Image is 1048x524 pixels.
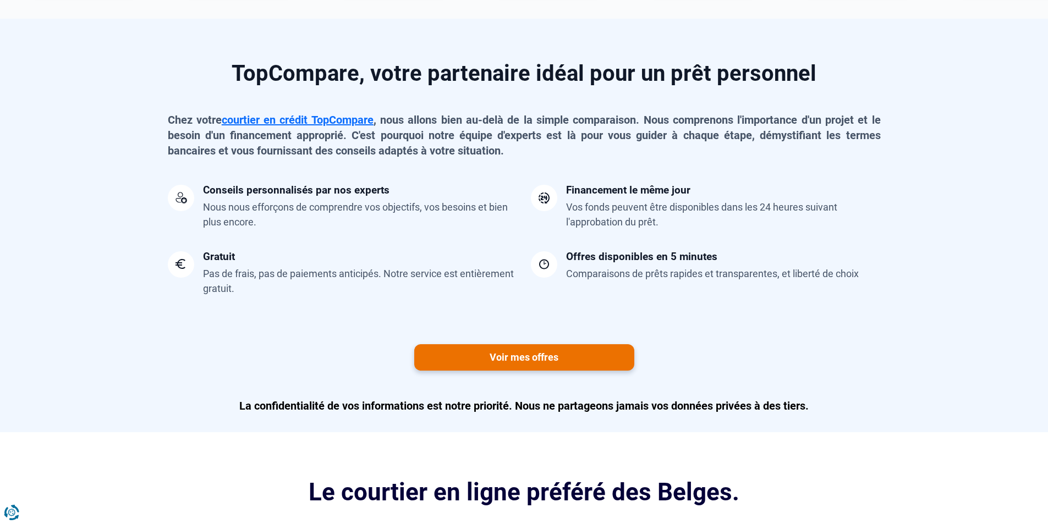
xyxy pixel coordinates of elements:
div: Nous nous efforçons de comprendre vos objectifs, vos besoins et bien plus encore. [203,200,518,229]
a: courtier en crédit TopCompare [222,113,374,126]
div: Offres disponibles en 5 minutes [566,251,717,262]
div: Comparaisons de prêts rapides et transparentes, et liberté de choix [566,266,859,281]
h2: Le courtier en ligne préféré des Belges. [168,476,881,509]
a: Voir mes offres [414,344,634,371]
div: Financement le même jour [566,185,690,195]
h2: TopCompare, votre partenaire idéal pour un prêt personnel [168,63,881,85]
p: Chez votre , nous allons bien au-delà de la simple comparaison. Nous comprenons l'importance d'un... [168,112,881,158]
p: La confidentialité de vos informations est notre priorité. Nous ne partageons jamais vos données ... [168,398,881,413]
div: Vos fonds peuvent être disponibles dans les 24 heures suivant l'approbation du prêt. [566,200,881,229]
div: Conseils personnalisés par nos experts [203,185,389,195]
div: Pas de frais, pas de paiements anticipés. Notre service est entièrement gratuit. [203,266,518,296]
div: Gratuit [203,251,235,262]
